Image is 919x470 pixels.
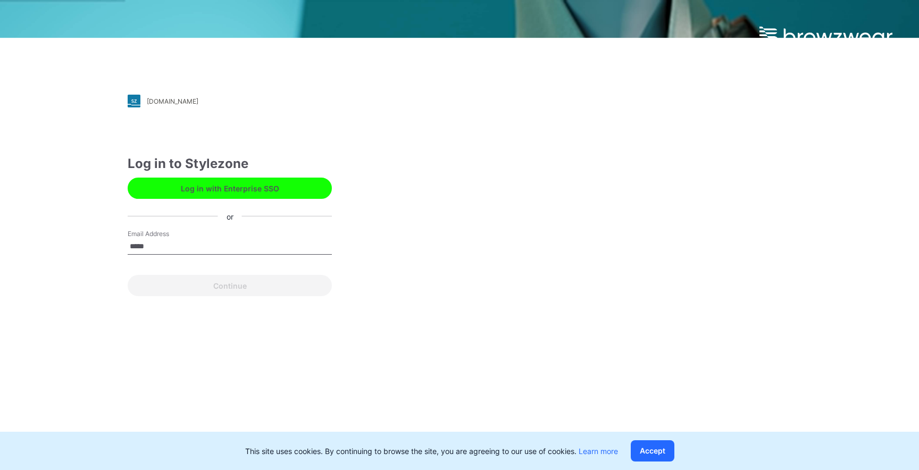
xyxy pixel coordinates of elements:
div: [DOMAIN_NAME] [147,97,198,105]
a: Learn more [579,447,618,456]
div: or [218,211,242,222]
img: browzwear-logo.e42bd6dac1945053ebaf764b6aa21510.svg [759,27,892,46]
div: Log in to Stylezone [128,154,332,173]
a: [DOMAIN_NAME] [128,95,332,107]
button: Accept [631,440,674,461]
label: Email Address [128,229,202,239]
img: stylezone-logo.562084cfcfab977791bfbf7441f1a819.svg [128,95,140,107]
button: Log in with Enterprise SSO [128,178,332,199]
p: This site uses cookies. By continuing to browse the site, you are agreeing to our use of cookies. [245,446,618,457]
